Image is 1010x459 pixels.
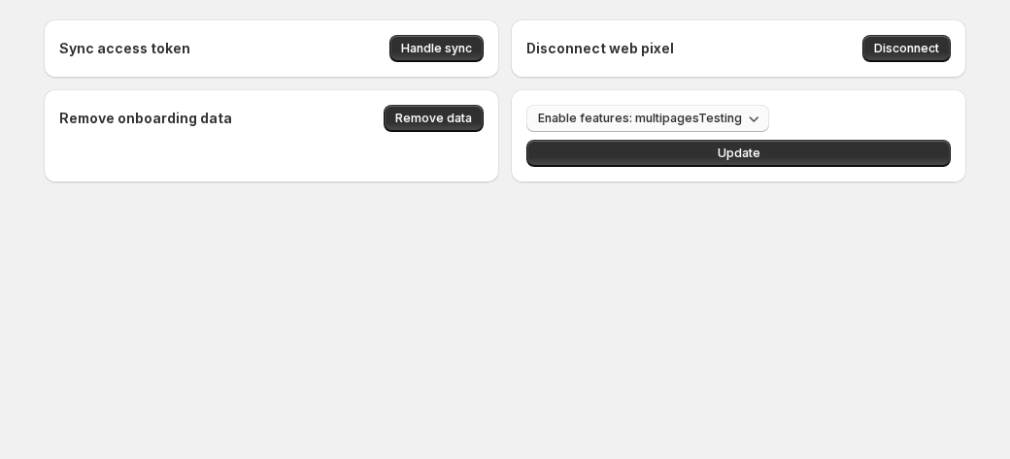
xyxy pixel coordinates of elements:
h4: Disconnect web pixel [526,39,674,58]
button: Enable features: multipagesTesting [526,105,769,132]
span: Update [718,146,760,161]
span: Handle sync [401,41,472,56]
span: Enable features: multipagesTesting [538,111,742,126]
span: Remove data [395,111,472,126]
button: Handle sync [389,35,484,62]
button: Update [526,140,951,167]
button: Disconnect [862,35,951,62]
h4: Remove onboarding data [59,109,232,128]
h4: Sync access token [59,39,190,58]
button: Remove data [384,105,484,132]
span: Disconnect [874,41,939,56]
